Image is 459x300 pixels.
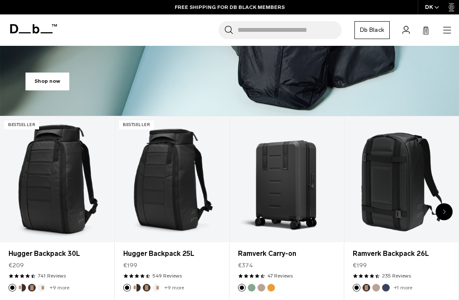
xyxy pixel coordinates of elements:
a: +9 more [50,285,69,291]
button: Espresso [363,284,370,292]
a: Shop now [25,73,69,90]
button: Oatmilk [38,284,45,292]
button: Black Out [238,284,246,292]
button: Fogbow Beige [372,284,380,292]
a: 549 reviews [153,272,182,280]
span: €199 [123,261,137,270]
a: 741 reviews [38,272,66,280]
button: Espresso [28,284,36,292]
a: 47 reviews [267,272,293,280]
a: Hugger Backpack 25L [123,249,220,259]
button: Blue Hour [382,284,390,292]
button: Oatmilk [153,284,160,292]
div: Next slide [436,203,453,220]
button: Black Out [353,284,360,292]
a: FREE SHIPPING FOR DB BLACK MEMBERS [175,3,285,11]
a: Db Black [354,21,390,39]
button: Black Out [123,284,131,292]
a: Ramverk Carry-on [229,116,343,243]
p: Bestseller [119,121,154,129]
a: Ramverk Carry-on [238,249,335,259]
a: Ramverk Backpack 26L [353,249,450,259]
a: +9 more [164,285,184,291]
button: Black Out [8,284,16,292]
button: Parhelion Orange [267,284,275,292]
a: Hugger Backpack 25L [115,116,229,243]
button: Fogbow Beige [258,284,265,292]
button: Cappuccino [18,284,26,292]
span: €374 [238,261,253,270]
a: Hugger Backpack 30L [8,249,105,259]
p: Bestseller [4,121,39,129]
span: €209 [8,261,24,270]
a: 235 reviews [382,272,411,280]
button: Espresso [143,284,150,292]
a: Ramverk Backpack 26L [344,116,458,243]
span: €199 [353,261,367,270]
a: +1 more [394,285,412,291]
button: Green Ray [248,284,255,292]
button: Cappuccino [133,284,141,292]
